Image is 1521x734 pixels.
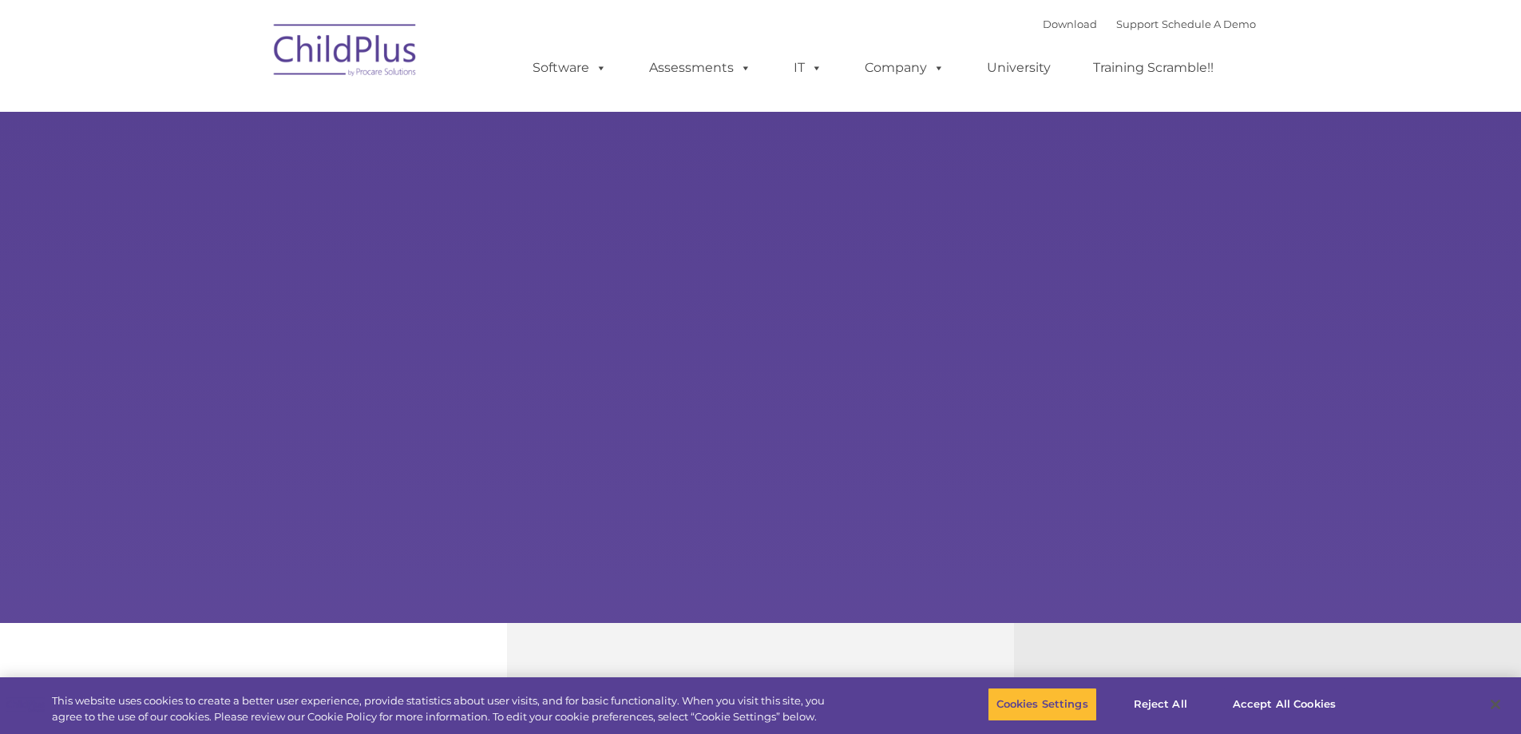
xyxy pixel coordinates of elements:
img: ChildPlus by Procare Solutions [266,13,426,93]
a: Assessments [633,52,767,84]
a: Schedule A Demo [1162,18,1256,30]
button: Reject All [1111,688,1210,721]
button: Close [1478,687,1513,722]
a: Software [517,52,623,84]
a: Company [849,52,961,84]
button: Accept All Cookies [1224,688,1345,721]
a: Download [1043,18,1097,30]
button: Cookies Settings [988,688,1097,721]
a: Support [1116,18,1159,30]
a: Training Scramble!! [1077,52,1230,84]
a: IT [778,52,838,84]
div: This website uses cookies to create a better user experience, provide statistics about user visit... [52,693,837,724]
font: | [1043,18,1256,30]
a: University [971,52,1067,84]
